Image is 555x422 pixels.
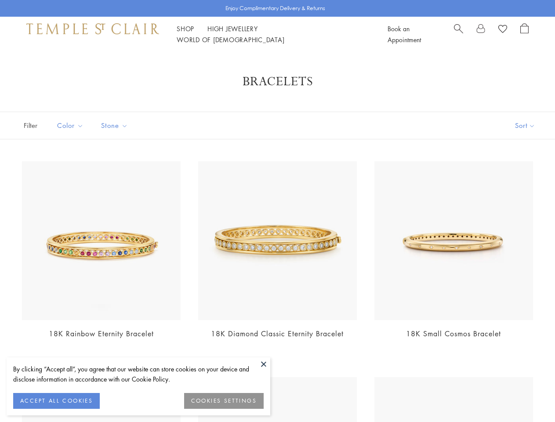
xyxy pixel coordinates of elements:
[211,329,344,338] a: 18K Diamond Classic Eternity Bracelet
[53,120,90,131] span: Color
[225,4,325,13] p: Enjoy Complimentary Delivery & Returns
[177,35,284,44] a: World of [DEMOGRAPHIC_DATA]World of [DEMOGRAPHIC_DATA]
[184,393,264,409] button: COOKIES SETTINGS
[97,120,134,131] span: Stone
[374,161,533,320] img: B41824-COSMOSM
[498,23,507,36] a: View Wishlist
[13,364,264,384] div: By clicking “Accept all”, you agree that our website can store cookies on your device and disclos...
[13,393,100,409] button: ACCEPT ALL COOKIES
[22,161,181,320] img: 18K Rainbow Eternity Bracelet
[495,112,555,139] button: Show sort by
[454,23,463,45] a: Search
[177,24,194,33] a: ShopShop
[49,329,154,338] a: 18K Rainbow Eternity Bracelet
[35,74,520,90] h1: Bracelets
[388,24,421,44] a: Book an Appointment
[406,329,501,338] a: 18K Small Cosmos Bracelet
[207,24,258,33] a: High JewelleryHigh Jewellery
[177,23,368,45] nav: Main navigation
[51,116,90,135] button: Color
[26,23,159,34] img: Temple St. Clair
[511,381,546,413] iframe: Gorgias live chat messenger
[520,23,529,45] a: Open Shopping Bag
[198,161,357,320] img: 18K Diamond Classic Eternity Bracelet
[94,116,134,135] button: Stone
